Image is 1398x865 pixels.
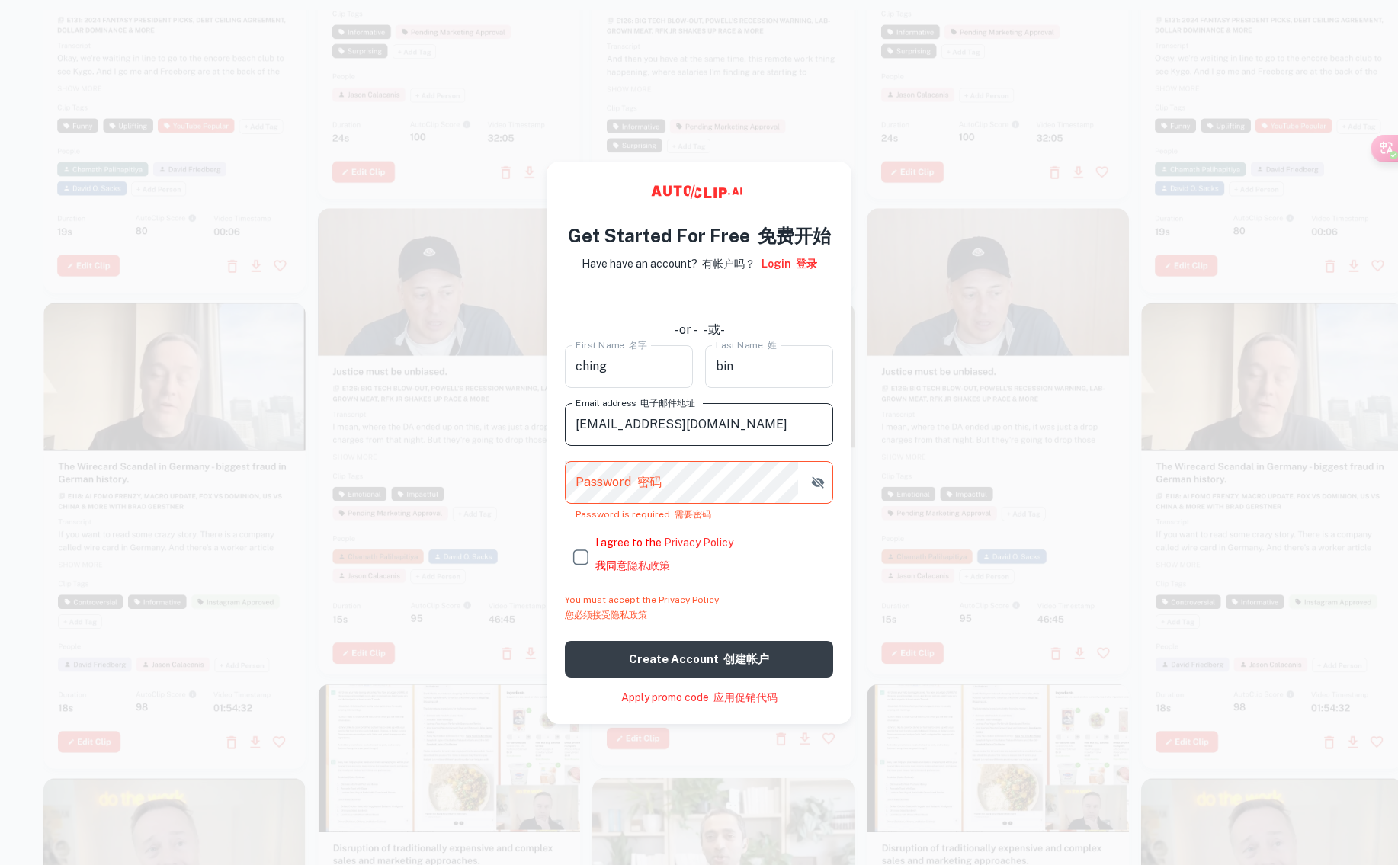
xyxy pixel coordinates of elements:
[558,283,840,316] iframe: “使用 Google 账号登录”按钮
[566,321,832,339] div: - or -
[595,559,670,572] font: 我同意
[704,322,725,337] font: -或-
[762,255,817,272] a: Login 登录
[768,339,777,350] font: 姓
[592,301,855,765] img: card6.webp
[576,396,695,409] label: Email address
[716,338,777,351] label: Last Name
[576,510,822,519] div: Password is required
[621,690,778,706] a: Apply promo code
[627,559,670,572] a: 隐私政策
[640,397,695,408] font: 电子邮件地址
[565,641,833,678] button: Create account 创建帐户
[566,283,832,316] div: 使用 Google 账号登录。在新标签页中打开
[582,255,755,272] p: Have have an account?
[796,258,817,270] font: 登录
[565,610,647,620] font: 您必须接受隐私政策
[702,258,755,270] font: 有帐户吗？
[675,509,711,520] font: 需要密码
[565,595,833,626] div: You must accept the Privacy Policy
[664,537,733,549] a: Privacy Policy
[595,537,733,572] span: I agree to the
[723,652,769,665] font: 创建帐户
[758,225,831,246] font: 免费开始
[568,222,831,249] h4: Get Started For Free
[713,691,778,703] font: 应用促销代码
[629,339,647,350] font: 名字
[576,338,647,351] label: First Name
